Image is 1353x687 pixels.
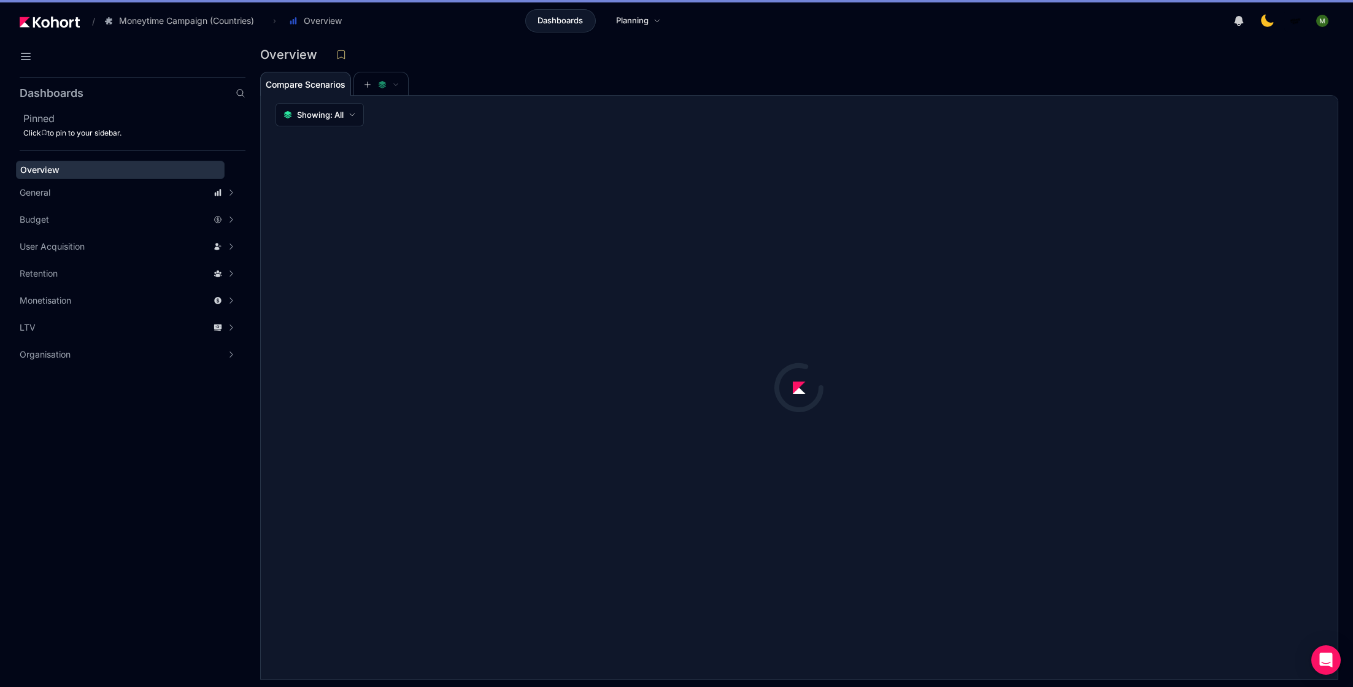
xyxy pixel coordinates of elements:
span: Overview [20,164,60,175]
span: Overview [304,15,342,27]
span: Compare Scenarios [266,80,345,89]
img: logo_MoneyTimeLogo_1_20250619094856634230.png [1289,15,1301,27]
button: Overview [282,10,355,31]
h2: Pinned [23,111,245,126]
a: Dashboards [525,9,596,33]
div: Click to pin to your sidebar. [23,128,245,138]
img: Kohort logo [20,17,80,28]
span: User Acquisition [20,240,85,253]
a: Planning [603,9,674,33]
span: Organisation [20,348,71,361]
h3: Overview [260,48,325,61]
a: Overview [16,161,225,179]
span: Monetisation [20,294,71,307]
span: › [271,16,279,26]
span: Retention [20,267,58,280]
span: LTV [20,321,36,334]
span: General [20,186,50,199]
span: Planning [616,15,649,27]
h2: Dashboards [20,88,83,99]
span: / [82,15,95,28]
span: Budget [20,213,49,226]
button: Showing: All [276,103,364,126]
button: Moneytime Campaign (Countries) [98,10,267,31]
span: Showing: All [297,109,344,121]
div: Open Intercom Messenger [1311,645,1341,675]
span: Dashboards [538,15,583,27]
span: Moneytime Campaign (Countries) [119,15,254,27]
